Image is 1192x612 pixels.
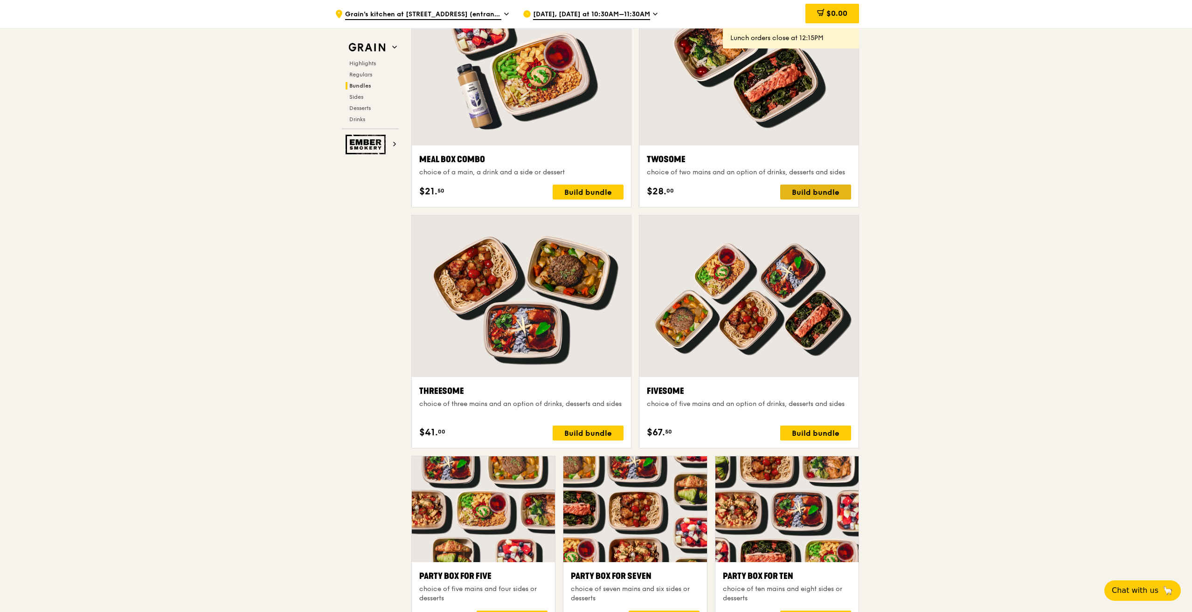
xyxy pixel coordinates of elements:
[533,10,650,20] span: [DATE], [DATE] at 10:30AM–11:30AM
[349,60,376,67] span: Highlights
[780,426,851,440] div: Build bundle
[437,187,444,194] span: 50
[826,9,847,18] span: $0.00
[419,570,547,583] div: Party Box for Five
[346,135,388,154] img: Ember Smokery web logo
[730,34,852,43] div: Lunch orders close at 12:15PM
[419,399,624,409] div: choice of three mains and an option of drinks, desserts and sides
[571,570,699,583] div: Party Box for Seven
[647,168,851,177] div: choice of two mains and an option of drinks, desserts and sides
[349,105,371,111] span: Desserts
[647,426,665,440] span: $67.
[349,71,372,78] span: Regulars
[647,153,851,166] div: Twosome
[438,428,445,435] span: 00
[647,399,851,409] div: choice of five mains and an option of drinks, desserts and sides
[723,570,851,583] div: Party Box for Ten
[1162,585,1173,596] span: 🦙
[419,584,547,603] div: choice of five mains and four sides or desserts
[647,185,666,199] span: $28.
[723,584,851,603] div: choice of ten mains and eight sides or desserts
[345,10,501,20] span: Grain's kitchen at [STREET_ADDRESS] (entrance along [PERSON_NAME][GEOGRAPHIC_DATA])
[419,426,438,440] span: $41.
[647,385,851,398] div: Fivesome
[349,94,363,100] span: Sides
[553,185,624,199] div: Build bundle
[1112,585,1158,596] span: Chat with us
[571,584,699,603] div: choice of seven mains and six sides or desserts
[553,426,624,440] div: Build bundle
[419,153,624,166] div: Meal Box Combo
[780,185,851,199] div: Build bundle
[419,185,437,199] span: $21.
[349,116,365,123] span: Drinks
[1104,580,1181,601] button: Chat with us🦙
[665,428,672,435] span: 50
[349,83,371,89] span: Bundles
[666,187,674,194] span: 00
[419,168,624,177] div: choice of a main, a drink and a side or dessert
[346,39,388,56] img: Grain web logo
[419,385,624,398] div: Threesome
